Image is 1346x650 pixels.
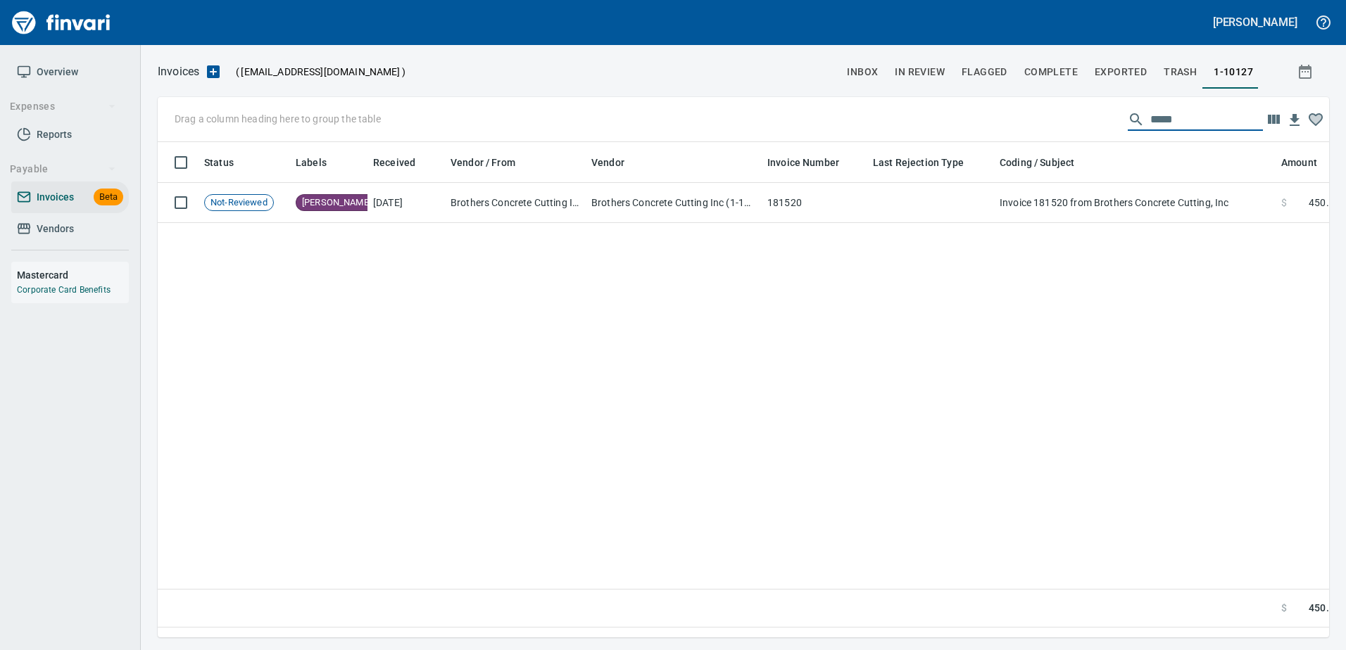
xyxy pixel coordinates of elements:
nav: breadcrumb [158,63,199,80]
span: Vendor [591,154,643,171]
span: Vendor / From [451,154,534,171]
a: Overview [11,56,129,88]
span: [EMAIL_ADDRESS][DOMAIN_NAME] [239,65,401,79]
span: Received [373,154,434,171]
span: 450.00 [1309,196,1340,210]
span: Labels [296,154,327,171]
span: Invoices [37,189,74,206]
a: Vendors [11,213,129,245]
span: $ [1281,601,1287,616]
span: Amount [1281,154,1317,171]
img: Finvari [8,6,114,39]
span: Last Rejection Type [873,154,982,171]
span: trash [1164,63,1197,81]
p: ( ) [227,65,405,79]
h6: Mastercard [17,267,129,283]
span: Amount [1281,154,1335,171]
h5: [PERSON_NAME] [1213,15,1297,30]
button: Column choices favorited. Click to reset to default [1305,109,1326,130]
button: Payable [4,156,122,182]
span: Vendor / From [451,154,515,171]
button: Expenses [4,94,122,120]
button: Show invoices within a particular date range [1284,59,1329,84]
span: Invoice Number [767,154,839,171]
a: Corporate Card Benefits [17,285,111,295]
span: Beta [94,189,123,205]
span: Vendors [37,220,74,238]
span: Status [204,154,252,171]
span: Overview [37,63,78,81]
button: Download Table [1284,110,1305,131]
a: InvoicesBeta [11,181,129,213]
span: Coding / Subject [1000,154,1093,171]
span: Complete [1024,63,1078,81]
a: Reports [11,119,129,151]
span: Payable [10,160,116,178]
span: Reports [37,126,72,144]
span: inbox [847,63,878,81]
span: $ [1281,196,1287,210]
span: Coding / Subject [1000,154,1074,171]
span: Labels [296,154,345,171]
p: Drag a column heading here to group the table [175,112,381,126]
button: [PERSON_NAME] [1209,11,1301,33]
td: Invoice 181520 from Brothers Concrete Cutting, Inc [994,183,1276,223]
td: 181520 [762,183,867,223]
span: In Review [895,63,945,81]
span: 1-10127 [1214,63,1253,81]
button: Upload an Invoice [199,63,227,80]
p: Invoices [158,63,199,80]
span: Vendor [591,154,624,171]
span: Exported [1095,63,1147,81]
span: Received [373,154,415,171]
span: Last Rejection Type [873,154,964,171]
td: Brothers Concrete Cutting Inc (1-10127) [586,183,762,223]
span: Expenses [10,98,116,115]
button: Choose columns to display [1263,109,1284,130]
span: Flagged [962,63,1007,81]
span: Invoice Number [767,154,857,171]
span: [PERSON_NAME] [296,196,377,210]
td: Brothers Concrete Cutting Inc (1-10127) [445,183,586,223]
span: 450.00 [1309,601,1340,616]
span: Status [204,154,234,171]
td: [DATE] [367,183,445,223]
span: Not-Reviewed [205,196,273,210]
